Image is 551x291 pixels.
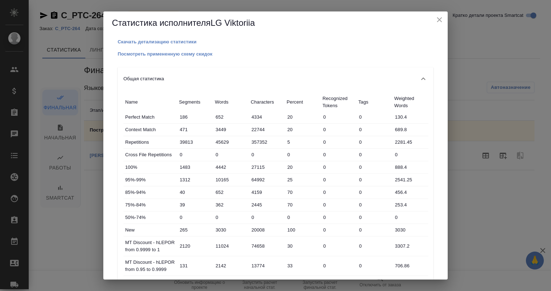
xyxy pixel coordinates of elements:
[179,99,211,106] p: Segments
[357,187,392,197] input: ✎ Введи что-нибудь
[125,214,175,221] p: 50%-74%
[213,200,249,210] input: ✎ Введи что-нибудь
[321,212,357,223] input: ✎ Введи что-нибудь
[125,99,175,106] p: Name
[177,187,213,197] input: ✎ Введи что-нибудь
[392,225,428,235] input: ✎ Введи что-нибудь
[125,189,175,196] p: 85%-94%
[321,200,357,210] input: ✎ Введи что-нибудь
[213,162,249,172] input: ✎ Введи что-нибудь
[357,124,392,135] input: ✎ Введи что-нибудь
[177,200,213,210] input: ✎ Введи что-нибудь
[118,38,197,46] button: Скачать детализацию статистики
[285,200,321,210] input: ✎ Введи что-нибудь
[285,112,321,122] input: ✎ Введи что-нибудь
[249,212,285,223] input: ✎ Введи что-нибудь
[285,137,321,147] input: ✎ Введи что-нибудь
[287,99,319,106] p: Percent
[321,162,357,172] input: ✎ Введи что-нибудь
[177,112,213,122] input: ✎ Введи что-нибудь
[392,112,428,122] input: ✎ Введи что-нибудь
[213,124,249,135] input: ✎ Введи что-нибудь
[392,241,428,251] input: ✎ Введи что-нибудь
[177,149,213,160] input: ✎ Введи что-нибудь
[321,112,357,122] input: ✎ Введи что-нибудь
[177,261,213,271] input: ✎ Введи что-нибудь
[358,99,391,106] p: Tags
[249,241,285,251] input: ✎ Введи что-нибудь
[125,226,175,234] p: New
[249,175,285,185] input: ✎ Введи что-нибудь
[392,200,428,210] input: ✎ Введи что-нибудь
[177,225,213,235] input: ✎ Введи что-нибудь
[285,124,321,135] input: ✎ Введи что-нибудь
[177,212,213,223] input: ✎ Введи что-нибудь
[434,14,445,25] button: close
[357,162,392,172] input: ✎ Введи что-нибудь
[213,187,249,197] input: ✎ Введи что-нибудь
[213,175,249,185] input: ✎ Введи что-нибудь
[213,225,249,235] input: ✎ Введи что-нибудь
[357,261,392,271] input: ✎ Введи что-нибудь
[249,149,285,160] input: ✎ Введи что-нибудь
[285,261,321,271] input: ✎ Введи что-нибудь
[285,212,321,223] input: ✎ Введи что-нибудь
[357,137,392,147] input: ✎ Введи что-нибудь
[321,124,357,135] input: ✎ Введи что-нибудь
[392,124,428,135] input: ✎ Введи что-нибудь
[249,261,285,271] input: ✎ Введи что-нибудь
[321,137,357,147] input: ✎ Введи что-нибудь
[249,200,285,210] input: ✎ Введи что-нибудь
[249,187,285,197] input: ✎ Введи что-нибудь
[357,225,392,235] input: ✎ Введи что-нибудь
[285,162,321,172] input: ✎ Введи что-нибудь
[118,51,212,57] a: Посмотреть примененную схему скидок
[285,241,321,251] input: ✎ Введи что-нибудь
[118,39,197,44] p: Скачать детализацию статистики
[251,99,283,106] p: Characters
[125,201,175,209] p: 75%-84%
[285,175,321,185] input: ✎ Введи что-нибудь
[125,151,175,158] p: Cross File Repetitions
[213,261,249,271] input: ✎ Введи что-нибудь
[285,187,321,197] input: ✎ Введи что-нибудь
[321,241,357,251] input: ✎ Введи что-нибудь
[177,137,213,147] input: ✎ Введи что-нибудь
[249,124,285,135] input: ✎ Введи что-нибудь
[213,241,249,251] input: ✎ Введи что-нибудь
[249,162,285,172] input: ✎ Введи что-нибудь
[249,225,285,235] input: ✎ Введи что-нибудь
[112,17,439,29] h5: Статистика исполнителя LG Viktoriia
[392,149,428,160] input: ✎ Введи что-нибудь
[321,187,357,197] input: ✎ Введи что-нибудь
[118,67,433,90] div: Общая статистика
[357,112,392,122] input: ✎ Введи что-нибудь
[125,239,175,253] p: MT Discount - hLEPOR from 0.9999 to 1
[357,241,392,251] input: ✎ Введи что-нибудь
[177,175,213,185] input: ✎ Введи что-нибудь
[249,137,285,147] input: ✎ Введи что-нибудь
[394,95,427,109] p: Weighted Words
[321,175,357,185] input: ✎ Введи что-нибудь
[392,212,428,223] input: ✎ Введи что-нибудь
[213,212,249,223] input: ✎ Введи что-нибудь
[177,124,213,135] input: ✎ Введи что-нибудь
[125,114,175,121] p: Perfect Match
[125,176,175,183] p: 95%-99%
[357,175,392,185] input: ✎ Введи что-нибудь
[125,126,175,133] p: Context Match
[249,112,285,122] input: ✎ Введи что-нибудь
[213,137,249,147] input: ✎ Введи что-нибудь
[357,200,392,210] input: ✎ Введи что-нибудь
[392,261,428,271] input: ✎ Введи что-нибудь
[177,162,213,172] input: ✎ Введи что-нибудь
[125,259,175,273] p: MT Discount - hLEPOR from 0.95 to 0.9999
[322,95,355,109] p: Recognized Tokens
[357,212,392,223] input: ✎ Введи что-нибудь
[213,112,249,122] input: ✎ Введи что-нибудь
[285,225,321,235] input: ✎ Введи что-нибудь
[321,225,357,235] input: ✎ Введи что-нибудь
[123,75,164,82] p: Общая статистика
[392,187,428,197] input: ✎ Введи что-нибудь
[357,149,392,160] input: ✎ Введи что-нибудь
